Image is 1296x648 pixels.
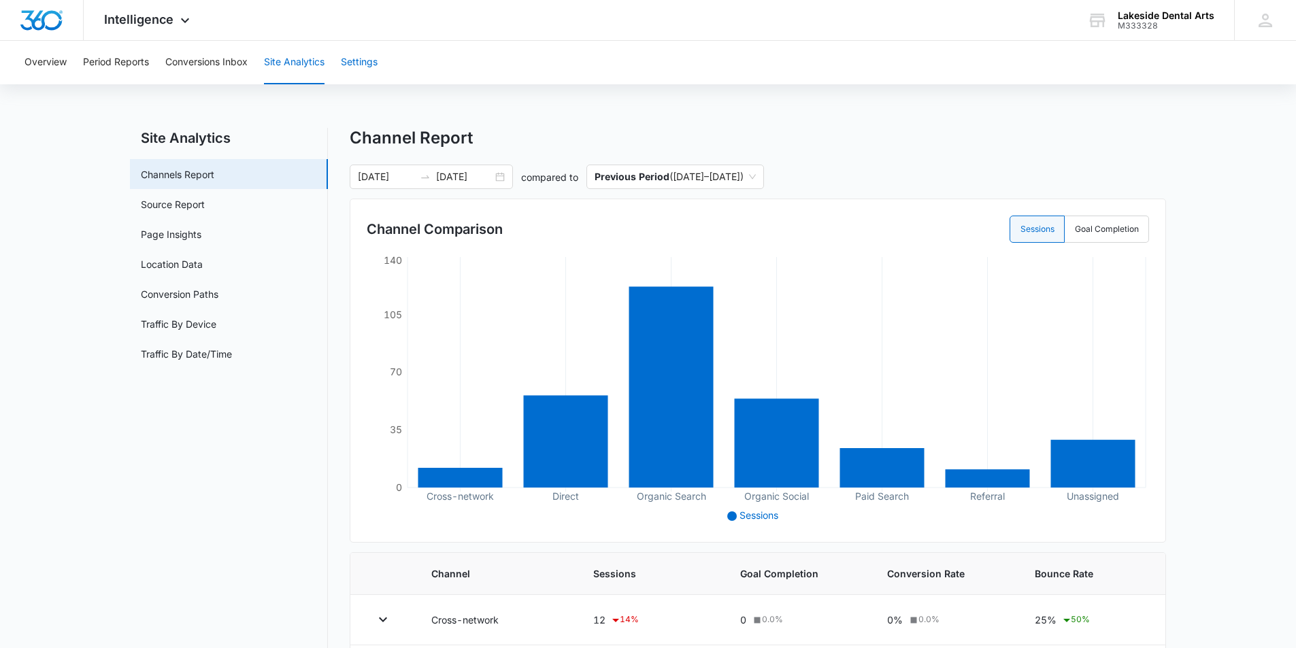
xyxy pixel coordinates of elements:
div: 0.0 % [908,613,940,626]
span: Conversion Rate [887,566,1001,581]
span: ( [DATE] – [DATE] ) [595,165,756,188]
button: Settings [341,41,378,84]
div: account name [1118,10,1214,21]
p: Previous Period [595,171,669,182]
div: 14 % [610,612,639,628]
button: Period Reports [83,41,149,84]
span: Channel [431,566,561,581]
h2: Site Analytics [130,128,328,148]
a: Location Data [141,257,203,271]
div: 0.0 % [751,613,783,626]
tspan: Paid Search [855,490,909,502]
span: Goal Completion [740,566,854,581]
tspan: Unassigned [1067,490,1119,502]
div: 0% [887,613,1001,627]
label: Sessions [1010,216,1065,243]
h1: Channel Report [350,128,473,148]
div: account id [1118,21,1214,31]
tspan: Cross-network [427,490,494,502]
a: Source Report [141,197,205,211]
div: 50 % [1061,612,1090,628]
div: 25% [1035,612,1144,628]
button: Site Analytics [264,41,325,84]
label: Goal Completion [1065,216,1149,243]
button: Conversions Inbox [165,41,248,84]
tspan: Organic Social [744,490,809,502]
span: Sessions [593,566,708,581]
tspan: 0 [396,481,402,493]
span: swap-right [420,171,431,182]
span: to [420,171,431,182]
tspan: Referral [970,490,1005,502]
span: Bounce Rate [1035,566,1144,581]
tspan: 70 [390,366,402,377]
tspan: Direct [552,490,579,502]
div: 0 [740,613,854,627]
a: Conversion Paths [141,287,218,301]
button: Toggle Row Expanded [372,609,394,630]
input: End date [436,169,493,184]
a: Page Insights [141,227,201,241]
button: Overview [24,41,67,84]
span: Sessions [740,509,778,521]
p: compared to [521,170,578,184]
a: Channels Report [141,167,214,182]
tspan: Organic Search [637,490,706,502]
input: Start date [358,169,414,184]
tspan: 105 [384,309,402,320]
span: Intelligence [104,12,173,27]
a: Traffic By Device [141,317,216,331]
a: Traffic By Date/Time [141,347,232,361]
tspan: 140 [384,254,402,266]
div: 12 [593,612,708,628]
h3: Channel Comparison [367,219,503,239]
tspan: 35 [390,424,402,435]
td: Cross-network [415,595,577,645]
